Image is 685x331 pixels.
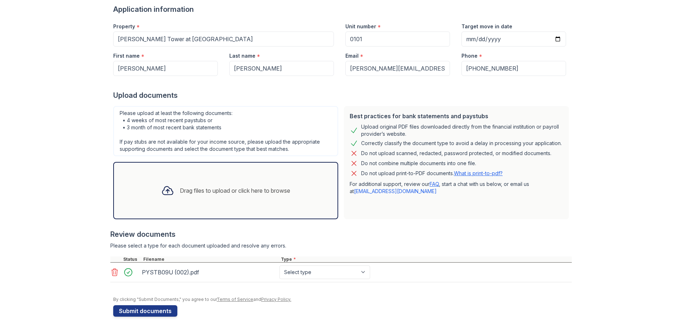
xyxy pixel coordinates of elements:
div: Application information [113,4,572,14]
label: Email [345,52,359,59]
a: Privacy Policy. [261,297,291,302]
a: What is print-to-pdf? [454,170,503,176]
div: Do not upload scanned, redacted, password protected, or modified documents. [361,149,551,158]
div: Drag files to upload or click here to browse [180,186,290,195]
div: PYSTB09U (002).pdf [142,267,277,278]
div: Upload original PDF files downloaded directly from the financial institution or payroll provider’... [361,123,563,138]
label: Unit number [345,23,376,30]
button: Submit documents [113,305,177,317]
div: Please select a type for each document uploaded and resolve any errors. [110,242,572,249]
div: Do not combine multiple documents into one file. [361,159,476,168]
p: Do not upload print-to-PDF documents. [361,170,503,177]
div: Type [279,256,572,262]
div: Best practices for bank statements and paystubs [350,112,563,120]
div: Status [122,256,142,262]
div: By clicking "Submit Documents," you agree to our and [113,297,572,302]
a: [EMAIL_ADDRESS][DOMAIN_NAME] [354,188,437,194]
label: Property [113,23,135,30]
a: FAQ [430,181,439,187]
div: Upload documents [113,90,572,100]
label: Target move in date [461,23,512,30]
label: First name [113,52,140,59]
div: Filename [142,256,279,262]
div: Correctly classify the document type to avoid a delay in processing your application. [361,139,562,148]
label: Phone [461,52,478,59]
a: Terms of Service [217,297,253,302]
div: Review documents [110,229,572,239]
div: Please upload at least the following documents: • 4 weeks of most recent paystubs or • 3 month of... [113,106,338,156]
p: For additional support, review our , start a chat with us below, or email us at [350,181,563,195]
label: Last name [229,52,255,59]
